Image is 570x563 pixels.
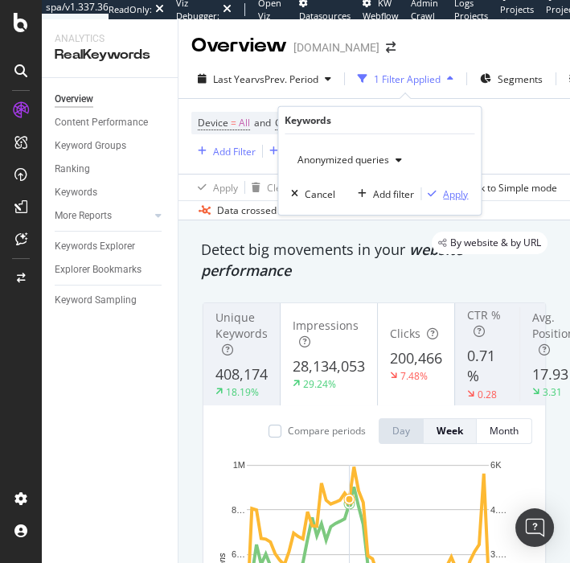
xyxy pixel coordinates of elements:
button: Add Filter [191,142,256,161]
span: Unique Keywords [215,310,268,341]
span: Projects List [499,3,533,28]
a: Ranking [55,161,166,178]
button: Add Filter Group [263,142,358,161]
div: Overview [55,91,93,108]
div: Switch back to Simple mode [433,181,557,195]
button: Cancel [285,186,335,202]
div: 0.28 [478,388,497,401]
div: Month [490,424,519,438]
div: Keyword Sampling [55,292,137,309]
div: Keywords [55,184,97,201]
span: Anonymized queries [291,153,389,166]
button: Week [424,418,477,444]
button: Month [477,418,532,444]
span: All [239,112,250,134]
div: 3.31 [543,385,562,399]
span: 200,466 [390,348,442,368]
div: Overview [191,32,287,60]
span: Country [275,116,310,129]
span: 0.71 % [467,346,495,386]
span: Clicks [390,326,420,341]
div: ReadOnly: [109,3,152,16]
text: 4.… [490,504,506,514]
span: Segments [498,72,543,86]
span: By website & by URL [450,238,541,248]
div: legacy label [432,232,547,254]
a: Keywords [55,184,166,201]
button: Anonymized queries [291,147,408,173]
div: Open Intercom Messenger [515,508,554,547]
div: Content Performance [55,114,148,131]
span: 17.93 [532,364,568,384]
div: Keyword Groups [55,138,126,154]
text: 8… [232,504,245,514]
text: 6K [490,460,502,470]
span: website performance [201,240,463,280]
a: Keyword Groups [55,138,166,154]
span: 408,174 [215,364,268,384]
span: Datasources [299,10,351,22]
div: Ranking [55,161,90,178]
div: Compare periods [288,424,366,438]
button: Last YearvsPrev. Period [191,66,338,92]
button: Day [379,418,424,444]
a: More Reports [55,208,150,224]
button: Switch back to Simple mode [426,175,557,200]
div: Apply [443,187,468,200]
button: Segments [474,66,549,92]
div: Day [392,424,410,438]
div: [DOMAIN_NAME] [293,39,379,55]
button: Apply [421,186,468,202]
span: and [254,116,271,129]
a: Content Performance [55,114,166,131]
span: Impressions [293,318,359,333]
div: Analytics [55,32,165,46]
div: More Reports [55,208,112,224]
button: Add filter [351,186,414,202]
span: Device [198,116,228,129]
div: Week [437,424,463,438]
div: Data crossed with the Crawl [217,203,342,218]
div: Keywords Explorer [55,238,135,255]
text: 1M [233,460,245,470]
span: = [231,116,236,129]
span: CTR % [467,307,501,323]
a: Keywords Explorer [55,238,166,255]
div: RealKeywords [55,46,165,64]
text: 3.… [490,549,506,559]
div: 29.24% [303,377,336,391]
text: 6… [232,549,245,559]
div: Explorer Bookmarks [55,261,141,278]
div: Add Filter [213,145,256,158]
span: 28,134,053 [293,356,365,376]
div: 18.19% [226,385,259,399]
div: Keywords [285,113,331,127]
div: Cancel [305,187,335,200]
div: arrow-right-arrow-left [386,42,396,53]
a: Explorer Bookmarks [55,261,166,278]
div: 1 Filter Applied [374,72,441,86]
div: Apply [213,181,238,195]
button: Clear [245,175,291,200]
div: Add filter [373,187,414,200]
button: 1 Filter Applied [351,66,460,92]
div: Detect big movements in your [201,240,547,281]
span: vs Prev. Period [255,72,318,86]
span: Last Year [213,72,255,86]
a: Overview [55,91,166,108]
button: Apply [191,175,238,200]
div: 7.48% [400,369,428,383]
div: Clear [267,181,291,195]
a: Keyword Sampling [55,292,166,309]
